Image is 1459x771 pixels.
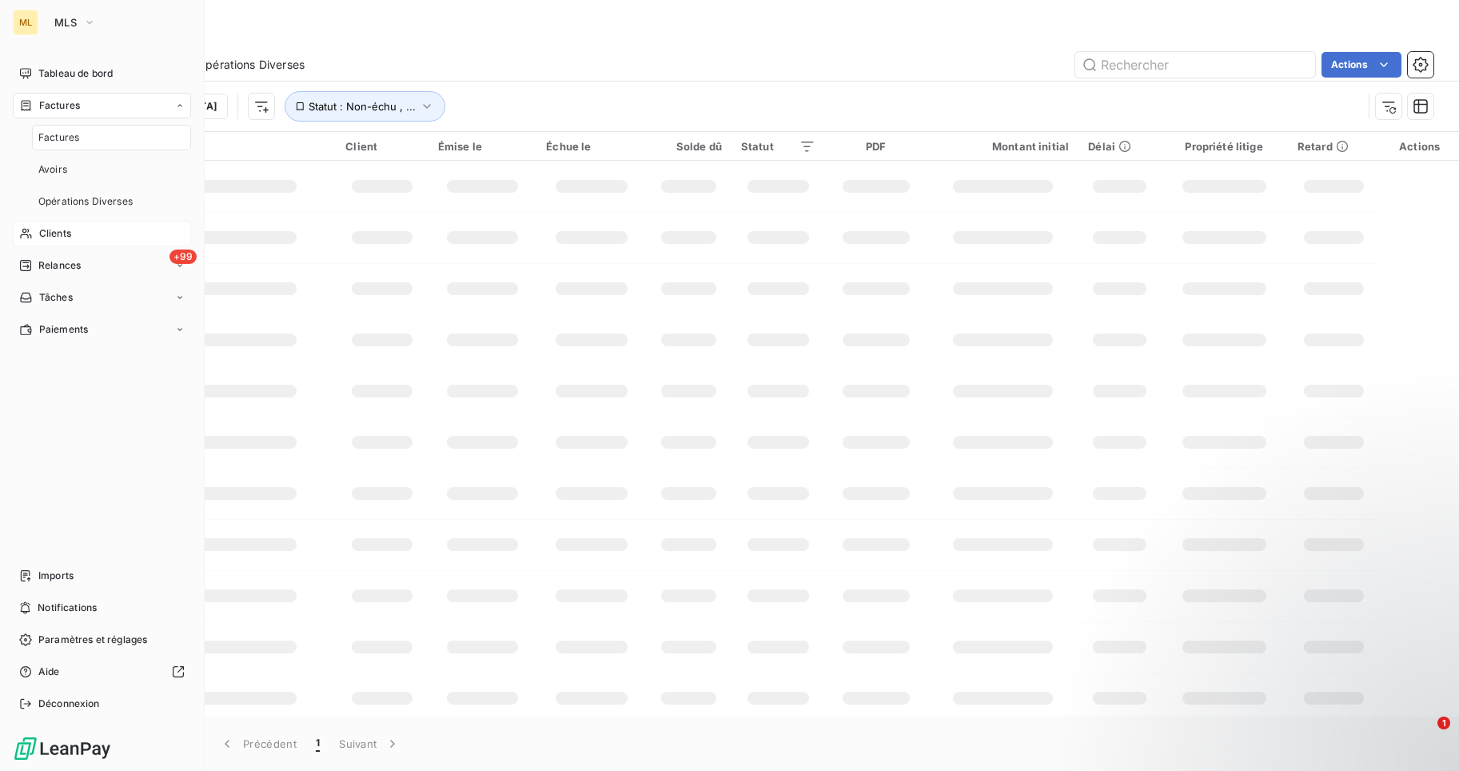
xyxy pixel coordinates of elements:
[197,57,305,73] span: Opérations Diverses
[1298,140,1370,153] div: Retard
[38,130,79,145] span: Factures
[38,66,113,81] span: Tableau de bord
[38,697,100,711] span: Déconnexion
[345,140,418,153] div: Client
[438,140,528,153] div: Émise le
[38,665,60,679] span: Aide
[329,727,410,761] button: Suivant
[1405,717,1443,755] iframe: Intercom live chat
[39,290,73,305] span: Tâches
[13,659,191,685] a: Aide
[1170,140,1278,153] div: Propriété litige
[316,736,320,752] span: 1
[1139,616,1459,728] iframe: Intercom notifications message
[937,140,1070,153] div: Montant initial
[169,250,197,264] span: +99
[306,727,329,761] button: 1
[741,140,815,153] div: Statut
[38,569,74,583] span: Imports
[38,633,147,647] span: Paramètres et réglages
[309,100,416,113] span: Statut : Non-échu , ...
[39,322,88,337] span: Paiements
[38,194,133,209] span: Opérations Diverses
[39,226,71,241] span: Clients
[38,258,81,273] span: Relances
[656,140,722,153] div: Solde dû
[38,601,97,615] span: Notifications
[546,140,636,153] div: Échue le
[13,736,112,761] img: Logo LeanPay
[835,140,918,153] div: PDF
[1075,52,1315,78] input: Rechercher
[1389,140,1449,153] div: Actions
[1088,140,1150,153] div: Délai
[13,10,38,35] div: ML
[209,727,306,761] button: Précédent
[1321,52,1401,78] button: Actions
[1437,717,1450,729] span: 1
[39,98,80,113] span: Factures
[285,91,445,122] button: Statut : Non-échu , ...
[38,162,67,177] span: Avoirs
[54,16,77,29] span: MLS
